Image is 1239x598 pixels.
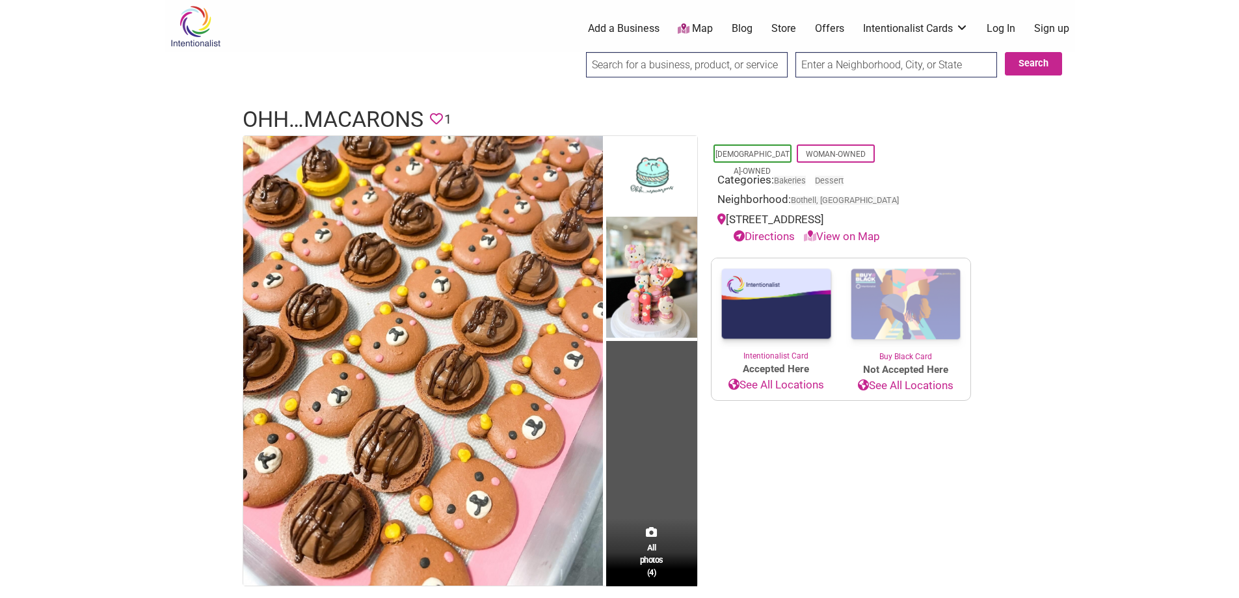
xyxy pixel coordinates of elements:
[243,136,603,586] img: Ohh Macarons
[712,377,841,394] a: See All Locations
[804,230,880,243] a: View on Map
[841,258,970,362] a: Buy Black Card
[732,21,753,36] a: Blog
[712,258,841,362] a: Intentionalist Card
[987,21,1015,36] a: Log In
[815,21,844,36] a: Offers
[791,197,899,205] span: Bothell, [GEOGRAPHIC_DATA]
[863,21,968,36] a: Intentionalist Cards
[717,211,965,245] div: [STREET_ADDRESS]
[734,230,795,243] a: Directions
[588,21,659,36] a: Add a Business
[606,217,697,341] img: Ohh Macarons
[771,21,796,36] a: Store
[1005,52,1062,75] button: Search
[712,362,841,377] span: Accepted Here
[243,104,423,135] h1: Ohh…macarons
[841,362,970,377] span: Not Accepted Here
[712,258,841,350] img: Intentionalist Card
[640,541,663,578] span: All photos (4)
[717,172,965,192] div: Categories:
[678,21,713,36] a: Map
[715,150,790,176] a: [DEMOGRAPHIC_DATA]-Owned
[841,377,970,394] a: See All Locations
[1034,21,1069,36] a: Sign up
[717,191,965,211] div: Neighborhood:
[806,150,866,159] a: Woman-Owned
[815,176,844,185] a: Dessert
[774,176,806,185] a: Bakeries
[841,258,970,351] img: Buy Black Card
[444,109,451,129] span: 1
[165,5,226,48] img: Intentionalist
[586,52,788,77] input: Search for a business, product, or service
[795,52,997,77] input: Enter a Neighborhood, City, or State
